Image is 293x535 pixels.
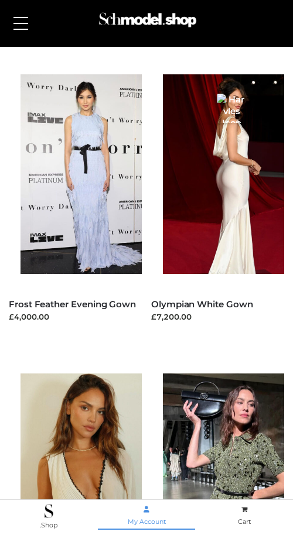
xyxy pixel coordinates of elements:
[45,504,53,518] img: .Shop
[98,503,196,529] a: My Account
[40,521,57,529] span: .Shop
[97,6,199,39] img: Schmodel Admin 964
[9,311,142,323] div: £4,000.00
[151,311,284,323] div: £7,200.00
[128,517,166,526] span: My Account
[238,517,251,526] span: Cart
[94,10,199,39] a: Schmodel Admin 964
[9,299,136,310] a: Frost Feather Evening Gown
[151,299,253,310] a: Olympian White Gown
[195,503,293,529] a: Cart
